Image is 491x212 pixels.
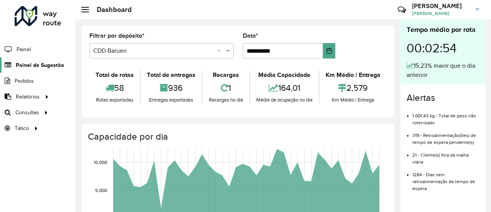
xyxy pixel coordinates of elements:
h4: Alertas [407,92,479,103]
h4: Capacidade por dia [88,131,387,142]
div: Tempo médio por rota [407,25,479,35]
div: 15,23% maior que o dia anterior [407,61,479,80]
button: Choose Date [323,43,335,58]
span: Painel de Sugestão [16,61,64,69]
li: 1.001,43 kg - Total de peso não roteirizado [412,107,479,126]
div: Km Médio / Entrega [321,96,385,104]
text: 10,000 [94,160,107,165]
div: 00:02:54 [407,35,479,61]
div: Média de ocupação no dia [252,96,317,104]
span: Clear all [217,46,224,55]
li: 21 - Cliente(s) fora da malha viária [412,146,479,165]
label: Data [243,31,258,40]
div: Recargas no dia [204,96,247,104]
label: Filtrar por depósito [89,31,145,40]
span: [PERSON_NAME] [412,10,470,17]
a: Contato Rápido [393,2,410,18]
div: 2,579 [321,80,385,96]
text: 5,000 [95,188,107,193]
span: Consultas [15,109,39,117]
span: Painel [17,45,31,53]
div: Km Médio / Entrega [321,70,385,80]
div: Média Capacidade [252,70,317,80]
span: Tático [15,124,29,132]
div: 58 [91,80,138,96]
span: Pedidos [15,77,34,85]
div: 164,01 [252,80,317,96]
div: Entregas exportadas [143,96,200,104]
h2: Dashboard [89,5,132,14]
div: 936 [143,80,200,96]
div: Recargas [204,70,247,80]
h3: [PERSON_NAME] [412,2,470,10]
div: 1 [204,80,247,96]
li: 1284 - Dias sem retroalimentação de tempo de espera [412,165,479,192]
div: Rotas exportadas [91,96,138,104]
div: Total de entregas [143,70,200,80]
div: Total de rotas [91,70,138,80]
li: 319 - Retroalimentação(ões) de tempo de espera pendente(s) [412,126,479,146]
span: Relatórios [16,93,40,101]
